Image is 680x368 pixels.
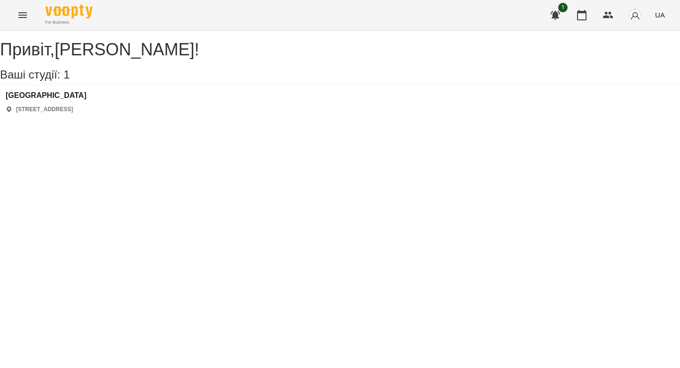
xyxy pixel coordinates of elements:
[63,68,69,81] span: 1
[16,105,73,114] p: [STREET_ADDRESS]
[45,19,93,26] span: For Business
[651,6,669,24] button: UA
[11,4,34,26] button: Menu
[558,3,568,12] span: 1
[6,91,86,100] a: [GEOGRAPHIC_DATA]
[655,10,665,20] span: UA
[629,9,642,22] img: avatar_s.png
[45,5,93,18] img: Voopty Logo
